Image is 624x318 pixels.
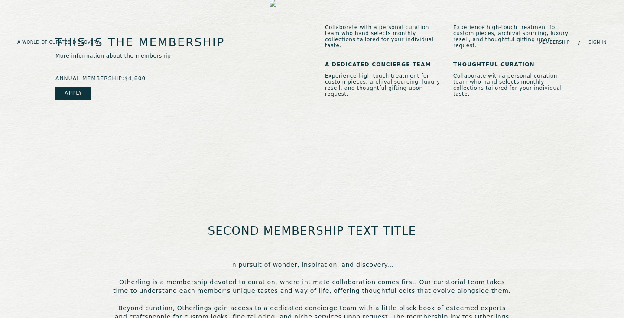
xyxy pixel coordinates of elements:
span: annual membership: $4,800 [55,75,146,81]
p: Collaborate with a personal curation team who hand selects monthly collections tailored for your ... [453,73,569,97]
a: Sign in [588,40,607,45]
h5: A WORLD OF CURATED DISCOVERY. [17,40,134,45]
p: More information about the membership [55,53,238,59]
p: Experience high-touch treatment for custom pieces, archival sourcing, luxury resell, and thoughtf... [453,24,569,49]
p: Experience high-touch treatment for custom pieces, archival sourcing, luxury resell, and thoughtf... [325,73,440,97]
h3: Thoughtful Curation [453,62,569,68]
h1: Second Membership Text Title [208,225,416,237]
a: Apply [55,87,91,100]
span: / [578,39,580,46]
a: Membership [539,40,570,45]
h1: This is the Membership [55,36,271,49]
